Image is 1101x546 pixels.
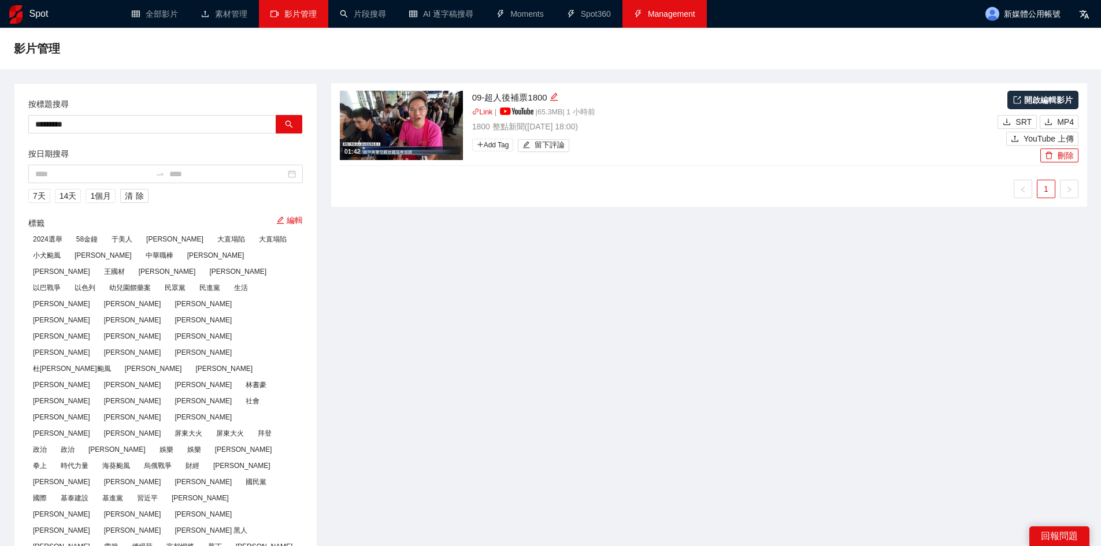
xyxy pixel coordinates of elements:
[99,378,166,391] span: [PERSON_NAME]
[99,524,166,537] span: [PERSON_NAME]
[998,115,1037,129] button: downloadSRT
[132,9,178,18] a: table全部影片
[1040,148,1078,162] button: delete刪除
[1014,180,1032,198] li: 上一頁
[134,265,201,278] span: [PERSON_NAME]
[1013,96,1021,104] span: export
[99,314,166,326] span: [PERSON_NAME]
[28,459,51,472] span: 拳上
[1007,91,1078,109] a: 開啟編輯影片
[170,476,236,488] span: [PERSON_NAME]
[170,411,236,424] span: [PERSON_NAME]
[170,427,207,440] span: 屏東大火
[1037,180,1055,198] li: 1
[500,107,533,115] img: yt_logo_rgb_light.a676ea31.png
[28,508,95,521] span: [PERSON_NAME]
[28,249,65,262] span: 小犬颱風
[1057,116,1074,128] span: MP4
[28,443,51,456] span: 政治
[28,330,95,343] span: [PERSON_NAME]
[170,330,236,343] span: [PERSON_NAME]
[340,91,463,160] img: 59f8abad-ee27-495b-b64b-7dd35fab6841.jpg
[99,330,166,343] span: [PERSON_NAME]
[99,476,166,488] span: [PERSON_NAME]
[120,189,149,203] button: 清除
[99,411,166,424] span: [PERSON_NAME]
[518,139,569,152] button: edit留下評論
[191,362,257,375] span: [PERSON_NAME]
[213,233,250,246] span: 大直塌陷
[472,120,995,133] p: 1800 整點新聞 ( [DATE] 18:00 )
[132,492,162,504] span: 習近平
[1003,118,1011,127] span: download
[170,378,236,391] span: [PERSON_NAME]
[155,169,165,179] span: swap-right
[28,314,95,326] span: [PERSON_NAME]
[170,314,236,326] span: [PERSON_NAME]
[496,9,544,18] a: thunderboltMoments
[28,362,116,375] span: 杜[PERSON_NAME]颱風
[522,141,530,150] span: edit
[98,492,128,504] span: 基進黨
[155,443,178,456] span: 娛樂
[28,492,51,504] span: 國際
[241,476,271,488] span: 國民黨
[241,395,264,407] span: 社會
[241,378,271,391] span: 林書豪
[28,378,95,391] span: [PERSON_NAME]
[634,9,695,18] a: thunderboltManagement
[170,298,236,310] span: [PERSON_NAME]
[28,395,95,407] span: [PERSON_NAME]
[270,10,279,18] span: video-camera
[343,147,362,157] div: 01:42
[28,98,69,110] label: 按標題搜尋
[141,249,178,262] span: 中華職棒
[107,233,137,246] span: 于美人
[276,216,303,225] a: 編輯
[477,141,484,148] span: plus
[9,5,23,24] img: logo
[472,139,514,151] span: Add Tag
[550,92,558,101] span: edit
[1014,180,1032,198] button: left
[99,508,166,521] span: [PERSON_NAME]
[139,459,176,472] span: 烏俄戰爭
[181,459,204,472] span: 財經
[1029,526,1089,546] div: 回報問題
[1015,116,1032,128] span: SRT
[155,169,165,179] span: to
[253,427,276,440] span: 拜登
[14,39,60,58] span: 影片管理
[99,346,166,359] span: [PERSON_NAME]
[70,281,100,294] span: 以色列
[99,427,166,440] span: [PERSON_NAME]
[170,508,236,521] span: [PERSON_NAME]
[28,281,65,294] span: 以巴戰爭
[60,190,69,202] span: 14
[276,115,302,133] button: search
[28,524,95,537] span: [PERSON_NAME]
[170,524,252,537] span: [PERSON_NAME] 黑人
[340,9,386,18] a: search片段搜尋
[212,427,249,440] span: 屏東大火
[210,443,277,456] span: [PERSON_NAME]
[1066,186,1073,193] span: right
[1040,115,1078,129] button: downloadMP4
[472,108,493,116] a: linkLink
[472,107,995,118] p: | | 65.3 MB | 1 小時前
[170,346,236,359] span: [PERSON_NAME]
[72,233,102,246] span: 58金鐘
[105,281,155,294] span: 幼兒園餵藥案
[28,265,95,278] span: [PERSON_NAME]
[28,298,95,310] span: [PERSON_NAME]
[285,120,293,129] span: search
[56,443,79,456] span: 政治
[472,108,480,116] span: link
[985,7,999,21] img: avatar
[183,443,206,456] span: 娛樂
[1044,118,1052,127] span: download
[409,9,473,18] a: tableAI 逐字稿搜尋
[28,346,95,359] span: [PERSON_NAME]
[142,233,208,246] span: [PERSON_NAME]
[167,492,233,504] span: [PERSON_NAME]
